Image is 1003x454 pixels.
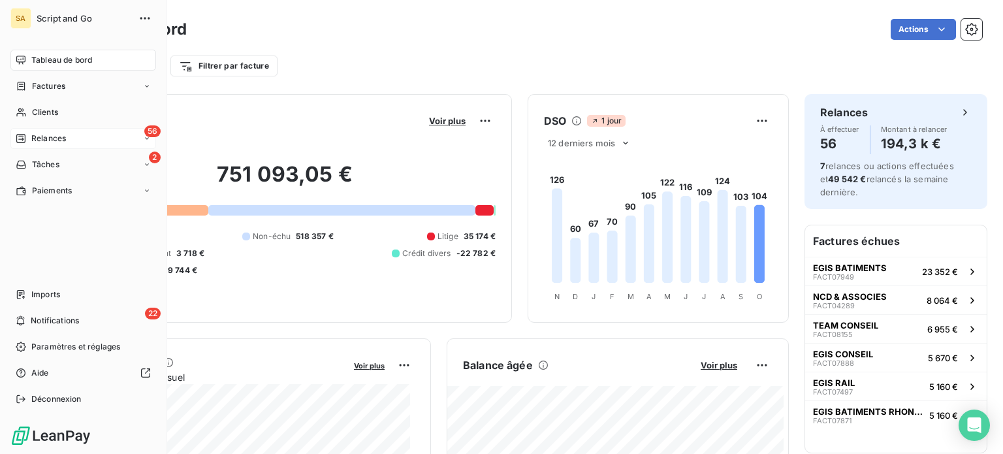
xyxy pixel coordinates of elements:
button: EGIS RAILFACT074975 160 € [805,372,987,400]
tspan: M [628,292,634,301]
span: Tâches [32,159,59,170]
span: -9 744 € [164,265,197,276]
span: 3 718 € [176,248,204,259]
span: 2 [149,152,161,163]
tspan: O [757,292,762,301]
span: Clients [32,106,58,118]
button: Voir plus [350,359,389,371]
span: Factures [32,80,65,92]
span: -22 782 € [456,248,496,259]
span: À effectuer [820,125,859,133]
tspan: A [720,292,725,301]
span: EGIS CONSEIL [813,349,873,359]
h6: Relances [820,105,868,120]
span: 8 064 € [927,295,958,306]
span: EGIS RAIL [813,378,855,388]
span: 56 [144,125,161,137]
img: Logo LeanPay [10,425,91,446]
tspan: F [610,292,614,301]
tspan: J [702,292,706,301]
button: NCD & ASSOCIESFACT042898 064 € [805,285,987,314]
span: Paramètres et réglages [31,341,120,353]
span: Non-échu [253,231,291,242]
tspan: A [646,292,652,301]
span: FACT07949 [813,273,854,281]
button: Voir plus [425,115,470,127]
span: 5 670 € [928,353,958,363]
span: Litige [438,231,458,242]
span: Relances [31,133,66,144]
span: Voir plus [354,361,385,370]
span: FACT07888 [813,359,854,367]
div: SA [10,8,31,29]
span: 22 [145,308,161,319]
tspan: J [592,292,596,301]
a: Aide [10,363,156,383]
span: relances ou actions effectuées et relancés la semaine dernière. [820,161,954,197]
span: Montant à relancer [881,125,947,133]
h6: DSO [544,113,566,129]
span: Script and Go [37,13,131,24]
span: Aide [31,367,49,379]
button: Voir plus [697,359,741,371]
span: 7 [820,161,825,171]
tspan: D [573,292,578,301]
tspan: M [664,292,671,301]
tspan: J [684,292,688,301]
span: EGIS BATIMENTS RHONE ALPES [813,406,924,417]
h6: Factures échues [805,225,987,257]
h2: 751 093,05 € [74,161,496,201]
span: 49 542 € [828,174,866,184]
span: NCD & ASSOCIES [813,291,887,302]
span: 35 174 € [464,231,496,242]
span: Déconnexion [31,393,82,405]
h6: Balance âgée [463,357,533,373]
span: Voir plus [429,116,466,126]
span: FACT08155 [813,331,853,338]
tspan: S [739,292,743,301]
span: 6 955 € [927,324,958,334]
div: Open Intercom Messenger [959,410,990,441]
button: EGIS BATIMENTSFACT0794923 352 € [805,257,987,285]
button: EGIS BATIMENTS RHONE ALPESFACT078715 160 € [805,400,987,429]
span: Voir plus [701,360,737,370]
h4: 56 [820,133,859,154]
span: Notifications [31,315,79,327]
span: Crédit divers [402,248,451,259]
span: TEAM CONSEIL [813,320,878,331]
span: 518 357 € [296,231,333,242]
button: EGIS CONSEILFACT078885 670 € [805,343,987,372]
span: 23 352 € [922,267,958,277]
button: Filtrer par facture [170,56,278,76]
span: FACT07871 [813,417,852,425]
button: Actions [891,19,956,40]
span: 5 160 € [929,381,958,392]
span: 1 jour [587,115,626,127]
span: Paiements [32,185,72,197]
span: FACT04289 [813,302,855,310]
button: TEAM CONSEILFACT081556 955 € [805,314,987,343]
span: Chiffre d'affaires mensuel [74,370,345,384]
span: 5 160 € [929,410,958,421]
h4: 194,3 k € [881,133,947,154]
span: Imports [31,289,60,300]
span: Tableau de bord [31,54,92,66]
span: FACT07497 [813,388,853,396]
tspan: N [554,292,560,301]
span: 12 derniers mois [548,138,615,148]
span: EGIS BATIMENTS [813,263,887,273]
